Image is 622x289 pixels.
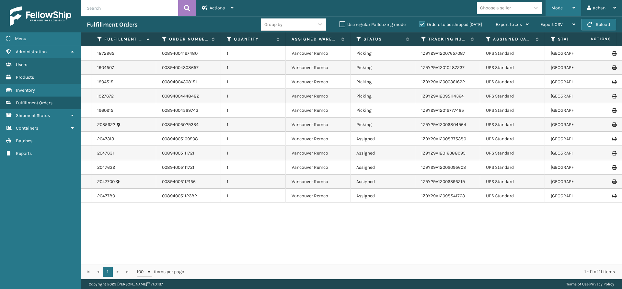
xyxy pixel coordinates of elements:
td: Assigned [351,189,415,203]
td: Picking [351,103,415,118]
td: 1 [221,118,286,132]
td: UPS Standard [480,118,545,132]
span: Batches [16,138,32,144]
i: Print Label [612,165,616,170]
span: Actions [210,5,225,11]
td: [GEOGRAPHIC_DATA] [545,46,610,61]
td: 1 [221,175,286,189]
td: [GEOGRAPHIC_DATA] [545,75,610,89]
td: UPS Standard [480,103,545,118]
a: 1Z9Y29V12098541763 [421,193,465,199]
i: Print Label [612,151,616,156]
td: 1 [221,61,286,75]
span: 100 [137,269,146,275]
td: 00894005112382 [156,189,221,203]
td: 1 [221,46,286,61]
span: Shipment Status [16,113,50,118]
a: 1Z9Y29V12095114364 [421,93,464,99]
span: Actions [570,34,615,44]
i: Print Label [612,137,616,141]
td: 1 [221,189,286,203]
label: Fulfillment Order Id [104,36,144,42]
td: Assigned [351,146,415,160]
div: Choose a seller [480,5,511,11]
td: Vancouver Remco [286,132,351,146]
td: UPS Standard [480,46,545,61]
td: Vancouver Remco [286,189,351,203]
td: 00894005111721 [156,146,221,160]
i: Print Label [612,65,616,70]
td: UPS Standard [480,160,545,175]
td: Vancouver Remco [286,118,351,132]
span: Users [16,62,27,67]
span: Containers [16,125,38,131]
td: Picking [351,61,415,75]
td: UPS Standard [480,189,545,203]
td: [GEOGRAPHIC_DATA] [545,189,610,203]
i: Print Label [612,122,616,127]
label: Orders to be shipped [DATE] [419,22,482,27]
td: 00894005112156 [156,175,221,189]
td: [GEOGRAPHIC_DATA] [545,61,610,75]
p: Copyright 2023 [PERSON_NAME]™ v 1.0.187 [89,279,163,289]
td: Picking [351,89,415,103]
div: Group by [264,21,282,28]
a: 2047700 [97,179,115,185]
i: Print Label [612,108,616,113]
td: 00894005109508 [156,132,221,146]
td: Vancouver Remco [286,103,351,118]
a: 1Z9Y29V12007657087 [421,51,465,56]
i: Print Label [612,51,616,56]
td: 00894004127480 [156,46,221,61]
td: Vancouver Remco [286,75,351,89]
td: 00894005111721 [156,160,221,175]
td: Vancouver Remco [286,46,351,61]
a: 1927672 [97,93,114,99]
i: Print Label [612,80,616,84]
label: Tracking Number [428,36,467,42]
label: Status [363,36,403,42]
label: State [558,36,597,42]
a: 1Z9Y29V12010487237 [421,65,465,70]
td: [GEOGRAPHIC_DATA] [545,118,610,132]
td: Vancouver Remco [286,175,351,189]
td: Vancouver Remco [286,160,351,175]
span: Administration [16,49,47,54]
td: Vancouver Remco [286,61,351,75]
a: 2047631 [97,150,114,156]
i: Print Label [612,94,616,98]
td: Picking [351,46,415,61]
td: [GEOGRAPHIC_DATA] [545,132,610,146]
td: Vancouver Remco [286,89,351,103]
a: 2035622 [97,121,115,128]
a: 1Z9Y29V12002095603 [421,165,466,170]
td: Picking [351,75,415,89]
span: Mode [551,5,563,11]
td: 00894004308657 [156,61,221,75]
a: 1 [103,267,113,277]
img: logo [10,6,71,26]
span: Export CSV [540,22,563,27]
td: 1 [221,89,286,103]
span: items per page [137,267,184,277]
td: 1 [221,75,286,89]
a: 1Z9Y29V12012777465 [421,108,464,113]
td: Vancouver Remco [286,146,351,160]
h3: Fulfillment Orders [87,21,137,29]
td: UPS Standard [480,132,545,146]
td: UPS Standard [480,61,545,75]
a: 2047780 [97,193,115,199]
td: UPS Standard [480,75,545,89]
a: Terms of Use [566,282,589,286]
td: UPS Standard [480,175,545,189]
td: 1 [221,103,286,118]
span: Menu [15,36,26,41]
a: 1872965 [97,50,114,57]
span: Export to .xls [496,22,522,27]
td: 1 [221,160,286,175]
a: 1Z9Y29V12006395219 [421,179,465,184]
td: [GEOGRAPHIC_DATA] [545,146,610,160]
td: 1 [221,132,286,146]
button: Reload [581,19,616,30]
a: 1904515 [97,79,113,85]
